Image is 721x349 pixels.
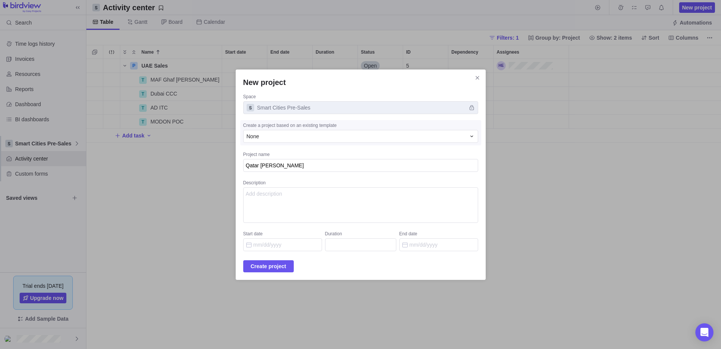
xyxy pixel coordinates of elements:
div: Description [243,180,478,187]
span: Create project [251,262,286,271]
div: End date [399,231,478,238]
div: New project [236,69,486,280]
h2: New project [243,77,478,88]
div: Open Intercom Messenger [695,323,713,341]
textarea: Description [243,187,478,223]
input: Duration [325,238,396,251]
input: Start date [243,238,322,251]
div: Project name [243,151,478,159]
div: Duration [325,231,396,238]
div: Create a project based on an existing template [243,122,478,130]
span: Create project [243,260,294,272]
textarea: Project name [243,159,478,172]
span: None [247,133,259,140]
div: Start date [243,231,322,238]
span: Close [472,73,483,83]
input: End date [399,238,478,251]
div: Space [243,94,478,101]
